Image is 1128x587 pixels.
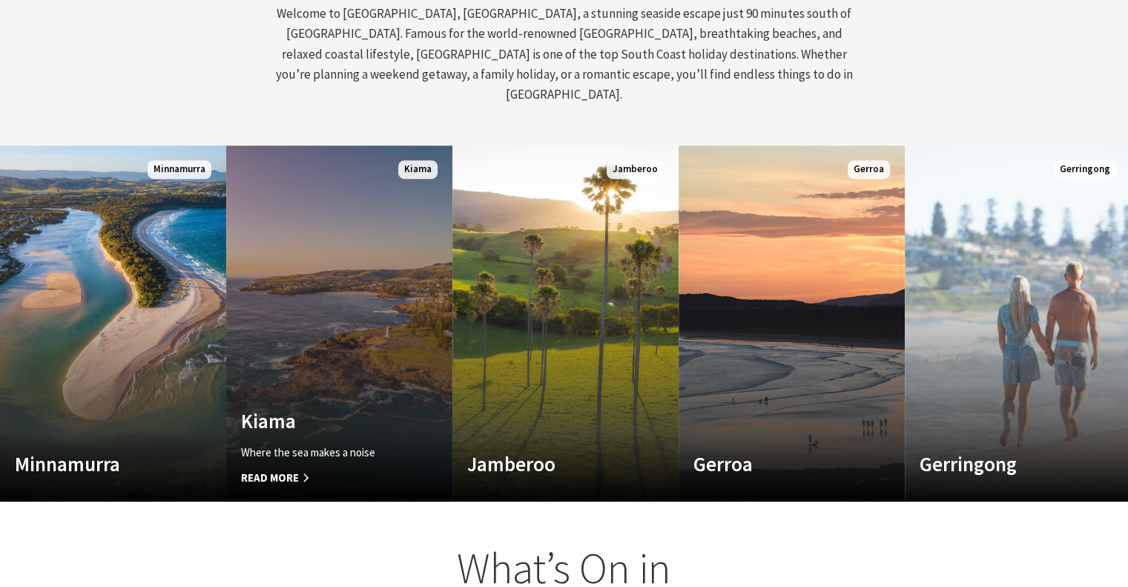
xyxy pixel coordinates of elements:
[241,469,403,487] span: Read More
[452,145,679,502] a: Custom Image Used Jamberoo Jamberoo
[848,160,890,179] span: Gerroa
[241,409,403,433] h4: Kiama
[467,452,630,476] h4: Jamberoo
[274,4,855,105] p: Welcome to [GEOGRAPHIC_DATA], [GEOGRAPHIC_DATA], a stunning seaside escape just 90 minutes south ...
[398,160,438,179] span: Kiama
[607,160,664,179] span: Jamberoo
[15,452,177,476] h4: Minnamurra
[241,444,403,462] p: Where the sea makes a noise
[679,145,905,502] a: Custom Image Used Gerroa Gerroa
[226,145,452,502] a: Custom Image Used Kiama Where the sea makes a noise Read More Kiama
[693,452,856,476] h4: Gerroa
[1054,160,1116,179] span: Gerringong
[148,160,211,179] span: Minnamurra
[920,452,1082,476] h4: Gerringong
